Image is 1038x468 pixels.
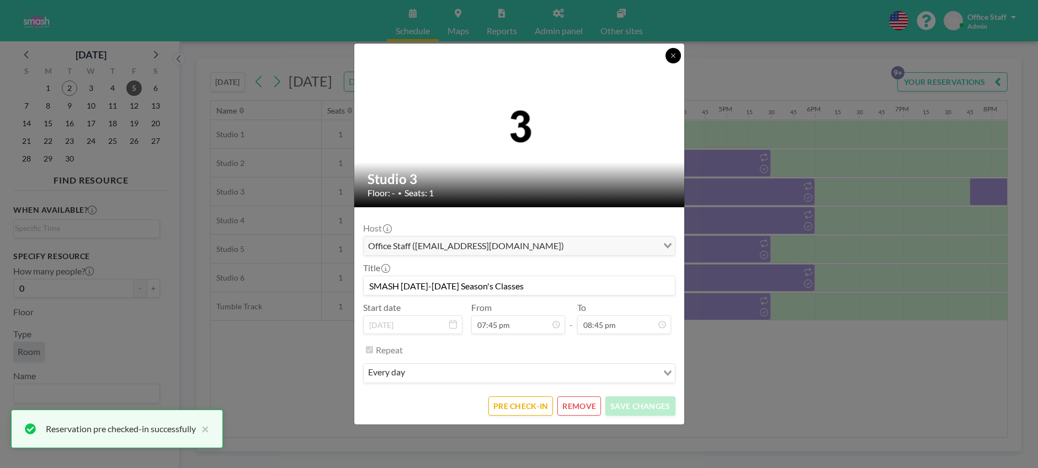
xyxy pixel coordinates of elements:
button: close [196,422,209,435]
label: From [471,302,492,313]
img: 537.png [354,99,685,152]
span: every day [366,366,407,380]
label: Start date [363,302,401,313]
h2: Studio 3 [368,171,672,187]
span: Office Staff ([EMAIL_ADDRESS][DOMAIN_NAME]) [366,239,566,253]
div: Reservation pre checked-in successfully [46,422,196,435]
input: Search for option [567,239,657,253]
label: Title [363,262,389,273]
label: Host [363,223,391,234]
button: SAVE CHANGES [605,396,675,416]
label: To [577,302,586,313]
span: - [569,306,573,330]
label: Repeat [376,345,403,356]
span: Floor: - [368,187,395,198]
div: Search for option [364,236,675,255]
div: Search for option [364,364,675,383]
button: REMOVE [557,396,601,416]
input: Search for option [408,366,657,380]
button: PRE CHECK-IN [488,396,553,416]
span: • [398,189,402,197]
span: Seats: 1 [404,187,434,198]
input: (No title) [364,276,675,295]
